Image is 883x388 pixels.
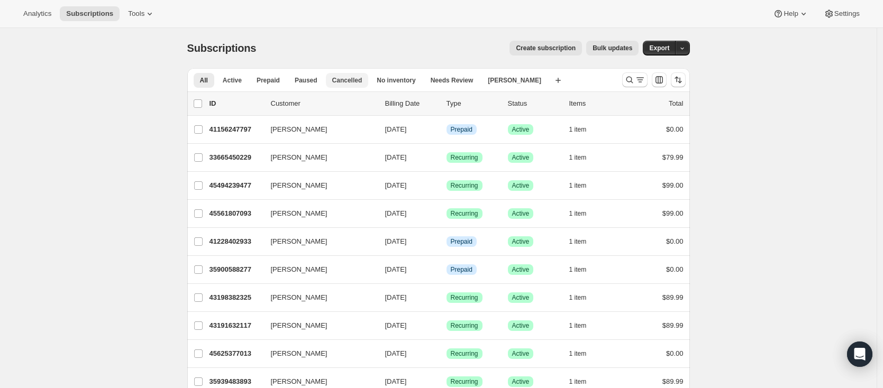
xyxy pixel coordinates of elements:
span: $79.99 [662,153,684,161]
span: 1 item [569,293,587,302]
button: Export [643,41,676,56]
span: [PERSON_NAME] [271,292,327,303]
span: No inventory [377,76,415,85]
button: [PERSON_NAME] [265,345,370,362]
span: Subscriptions [187,42,257,54]
span: [DATE] [385,237,407,245]
p: 45561807093 [210,208,262,219]
button: Subscriptions [60,6,120,21]
span: Subscriptions [66,10,113,18]
button: 1 item [569,290,598,305]
p: 43198382325 [210,292,262,303]
span: [PERSON_NAME] [271,348,327,359]
div: 41156247797[PERSON_NAME][DATE]InfoPrepaidSuccessActive1 item$0.00 [210,122,684,137]
p: Customer [271,98,377,109]
div: 45625377013[PERSON_NAME][DATE]SuccessRecurringSuccessActive1 item$0.00 [210,346,684,361]
span: [PERSON_NAME] [271,236,327,247]
button: Tools [122,6,161,21]
button: 1 item [569,262,598,277]
span: Active [512,377,530,386]
span: Recurring [451,209,478,218]
div: 41228402933[PERSON_NAME][DATE]InfoPrepaidSuccessActive1 item$0.00 [210,234,684,249]
p: 35900588277 [210,264,262,275]
span: Recurring [451,321,478,330]
span: Active [512,321,530,330]
button: Bulk updates [586,41,639,56]
span: Paused [295,76,317,85]
p: Billing Date [385,98,438,109]
span: [DATE] [385,181,407,189]
div: 45494239477[PERSON_NAME][DATE]SuccessRecurringSuccessActive1 item$99.00 [210,178,684,193]
button: [PERSON_NAME] [265,121,370,138]
span: Recurring [451,181,478,190]
span: [DATE] [385,293,407,301]
p: 45494239477 [210,180,262,191]
span: Active [512,265,530,274]
button: 1 item [569,234,598,249]
span: $0.00 [666,349,684,357]
button: Settings [817,6,866,21]
div: 35900588277[PERSON_NAME][DATE]InfoPrepaidSuccessActive1 item$0.00 [210,262,684,277]
span: [PERSON_NAME] [271,152,327,163]
button: Help [767,6,815,21]
button: 1 item [569,150,598,165]
span: 1 item [569,377,587,386]
div: 43198382325[PERSON_NAME][DATE]SuccessRecurringSuccessActive1 item$89.99 [210,290,684,305]
span: Recurring [451,293,478,302]
span: Help [784,10,798,18]
span: 1 item [569,265,587,274]
span: 1 item [569,153,587,162]
span: 1 item [569,237,587,246]
span: 1 item [569,181,587,190]
p: ID [210,98,262,109]
span: Create subscription [516,44,576,52]
p: Status [508,98,561,109]
span: $89.99 [662,293,684,301]
span: Active [512,209,530,218]
span: Bulk updates [593,44,632,52]
span: Tools [128,10,144,18]
span: Active [512,293,530,302]
span: Needs Review [431,76,474,85]
span: Active [512,237,530,246]
p: 43191632117 [210,320,262,331]
p: 33665450229 [210,152,262,163]
span: [DATE] [385,209,407,217]
span: [PERSON_NAME] [271,208,327,219]
button: [PERSON_NAME] [265,261,370,278]
span: [PERSON_NAME] [271,320,327,331]
span: $0.00 [666,125,684,133]
span: Cancelled [332,76,362,85]
span: Recurring [451,153,478,162]
span: [DATE] [385,153,407,161]
span: 1 item [569,349,587,358]
button: Create subscription [509,41,582,56]
button: [PERSON_NAME] [265,177,370,194]
p: 35939483893 [210,376,262,387]
span: 1 item [569,209,587,218]
span: Recurring [451,349,478,358]
button: Search and filter results [622,72,648,87]
span: [DATE] [385,125,407,133]
span: Active [223,76,242,85]
button: [PERSON_NAME] [265,289,370,306]
span: Export [649,44,669,52]
div: 43191632117[PERSON_NAME][DATE]SuccessRecurringSuccessActive1 item$89.99 [210,318,684,333]
span: $0.00 [666,237,684,245]
div: Items [569,98,622,109]
span: Active [512,349,530,358]
span: All [200,76,208,85]
div: Type [447,98,499,109]
button: Sort the results [671,72,686,87]
span: $89.99 [662,321,684,329]
button: 1 item [569,206,598,221]
p: 41156247797 [210,124,262,135]
span: $99.00 [662,209,684,217]
span: [DATE] [385,349,407,357]
button: Customize table column order and visibility [652,72,667,87]
span: [PERSON_NAME] [271,376,327,387]
span: Prepaid [451,125,472,134]
span: [PERSON_NAME] [271,180,327,191]
button: 1 item [569,346,598,361]
button: Create new view [550,73,567,88]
